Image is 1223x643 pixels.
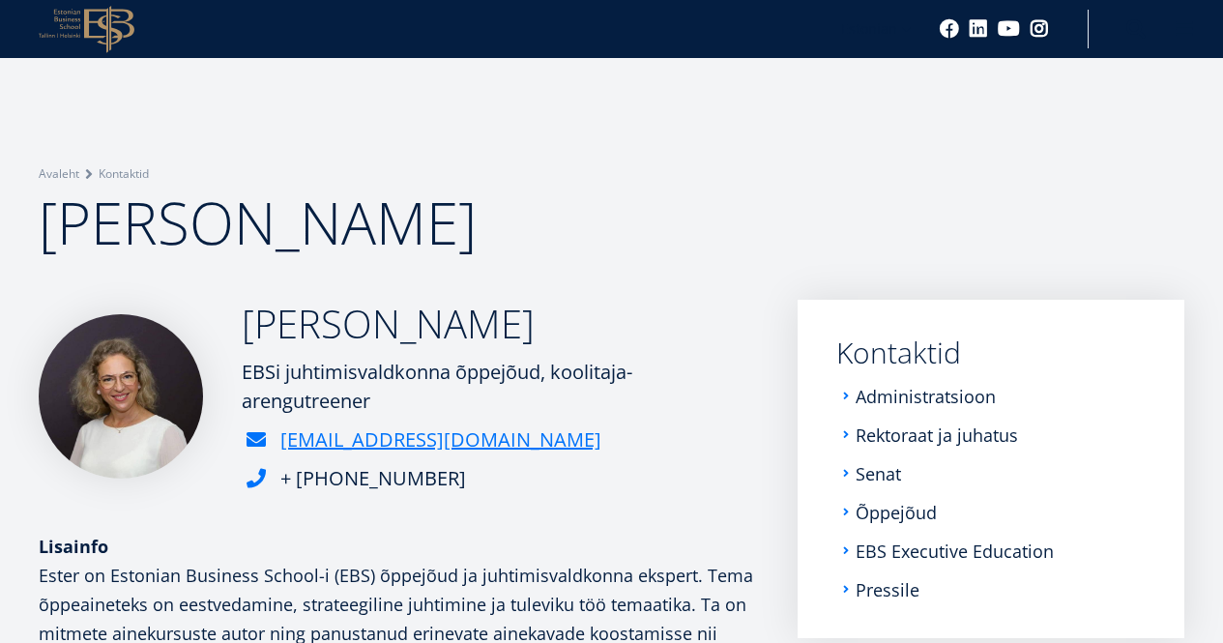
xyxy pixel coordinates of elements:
h2: [PERSON_NAME] [242,300,759,348]
a: Instagram [1030,19,1049,39]
a: [EMAIL_ADDRESS][DOMAIN_NAME] [280,425,601,454]
a: Õppejõud [856,503,937,522]
a: Kontaktid [99,164,149,184]
a: Linkedin [969,19,988,39]
a: Kontaktid [836,338,1146,367]
div: + [PHONE_NUMBER] [280,464,466,493]
a: Senat [856,464,901,483]
a: Avaleht [39,164,79,184]
a: Youtube [998,19,1020,39]
a: Facebook [940,19,959,39]
div: Lisainfo [39,532,759,561]
img: Ester Eomois [39,314,203,479]
a: Pressile [856,580,919,599]
a: Rektoraat ja juhatus [856,425,1018,445]
a: Administratsioon [856,387,996,406]
div: EBSi juhtimisvaldkonna õppejõud, koolitaja-arengutreener [242,358,759,416]
a: EBS Executive Education [856,541,1054,561]
span: [PERSON_NAME] [39,183,477,262]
